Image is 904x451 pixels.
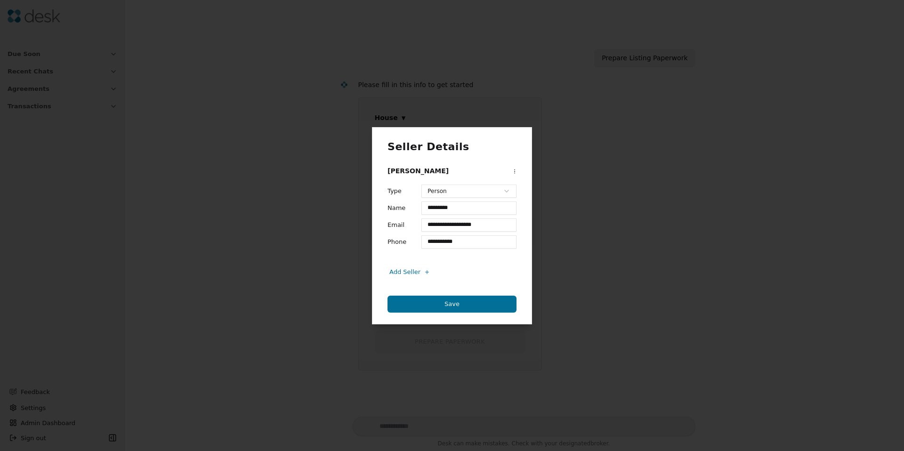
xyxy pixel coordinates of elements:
button: Add Seller [384,264,435,281]
label: Email [387,218,406,232]
label: Name [387,201,406,215]
label: Phone [387,235,406,249]
h3: [PERSON_NAME] [387,166,449,176]
label: Type [387,185,406,198]
h2: Seller Details [387,139,517,154]
div: Add Seller [389,267,434,277]
button: Save [387,296,517,313]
